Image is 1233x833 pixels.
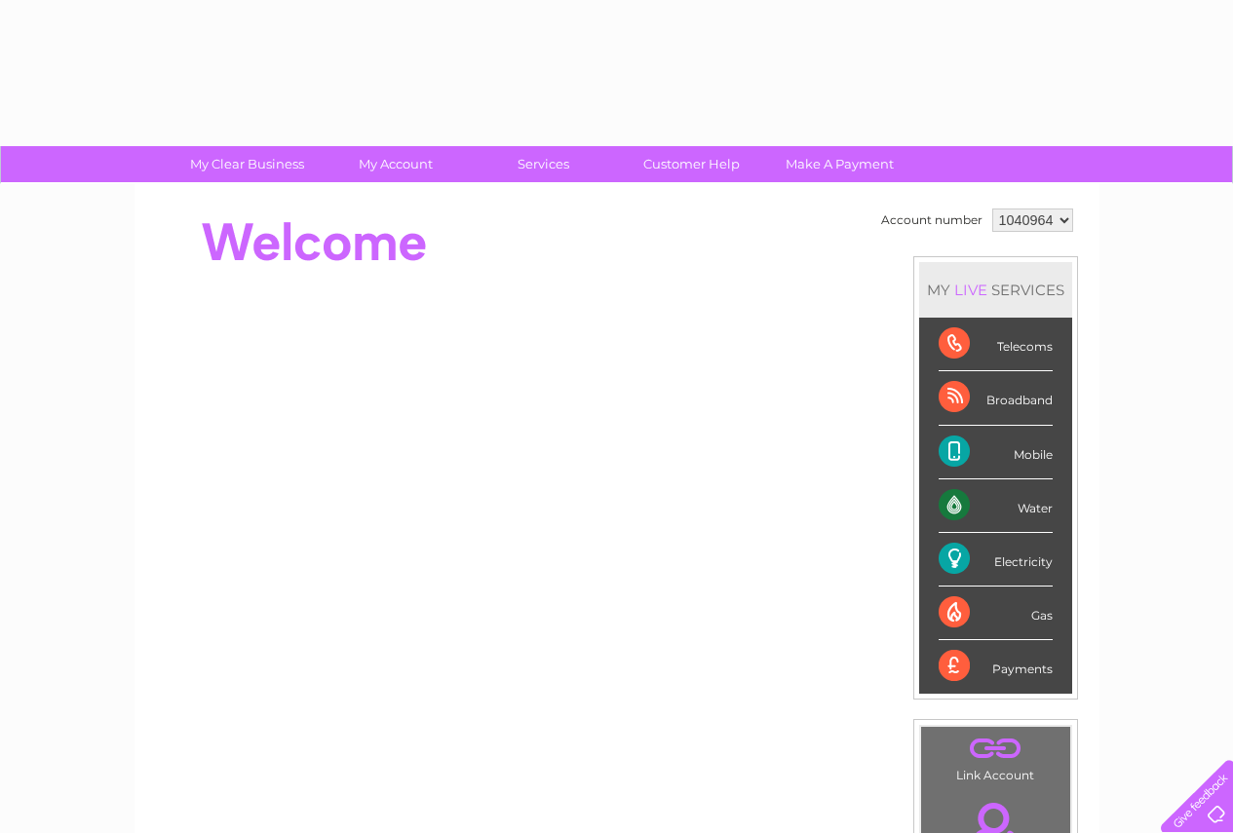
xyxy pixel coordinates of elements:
[939,587,1053,640] div: Gas
[939,640,1053,693] div: Payments
[919,262,1072,318] div: MY SERVICES
[463,146,624,182] a: Services
[939,533,1053,587] div: Electricity
[939,426,1053,479] div: Mobile
[939,371,1053,425] div: Broadband
[926,732,1065,766] a: .
[950,281,991,299] div: LIVE
[611,146,772,182] a: Customer Help
[876,204,987,237] td: Account number
[759,146,920,182] a: Make A Payment
[920,726,1071,787] td: Link Account
[167,146,328,182] a: My Clear Business
[939,479,1053,533] div: Water
[315,146,476,182] a: My Account
[939,318,1053,371] div: Telecoms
